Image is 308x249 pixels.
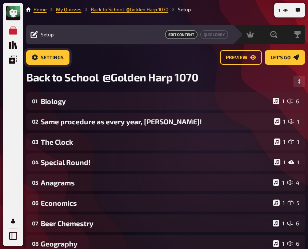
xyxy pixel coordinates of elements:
[288,118,299,125] div: 1
[41,97,270,105] div: Biology
[273,179,284,186] div: 1
[33,6,47,13] li: Home
[165,30,197,39] a: Edit Content
[168,6,191,13] li: Setup
[279,8,280,12] span: 1
[273,220,284,226] div: 1
[6,52,20,67] a: Overlays
[33,7,47,12] a: Home
[288,138,299,145] div: 1
[276,4,291,16] button: 1
[6,38,20,52] a: Quiz Library
[41,117,271,126] div: Same procedure as every year, [PERSON_NAME]!
[293,76,305,87] button: Change Order
[287,220,299,226] div: 6
[41,240,270,248] div: Geography
[41,158,271,166] div: Special Round!
[56,7,81,12] a: My Quizzes
[26,50,69,65] button: Settings
[274,138,285,145] div: 1
[32,220,38,226] div: 07
[32,118,38,125] div: 02
[41,219,270,228] div: Beer Chemestry
[287,179,299,186] div: 4
[41,178,270,187] div: Anagrams
[265,50,305,65] button: Let's go
[287,98,299,104] div: 6
[271,55,291,60] span: Let's go
[273,98,284,104] div: 1
[200,30,228,39] button: Quiz Lobby
[274,118,285,125] div: 1
[47,6,81,13] li: My Quizzes
[273,240,284,247] div: 1
[41,55,64,60] span: Settings
[32,138,38,145] div: 03
[288,159,299,165] div: 1
[41,32,54,37] span: Setup
[288,200,299,206] div: 5
[6,23,20,38] a: My Quizzes
[32,200,38,206] div: 06
[274,159,285,165] div: 1
[81,6,168,13] li: Back to School @Golden Harp 1070​
[32,240,38,247] div: 08
[6,214,20,228] a: Profile
[220,50,262,65] button: Preview
[287,240,299,247] div: 6
[273,200,285,206] div: 1
[91,7,168,12] a: Back to School @Golden Harp 1070​
[226,55,247,60] span: Preview
[32,159,38,165] div: 04
[32,179,38,186] div: 05
[41,199,270,207] div: Economics
[41,138,271,146] div: The Clock
[32,98,38,104] div: 01
[26,71,198,84] span: Back to School @Golden Harp 1070​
